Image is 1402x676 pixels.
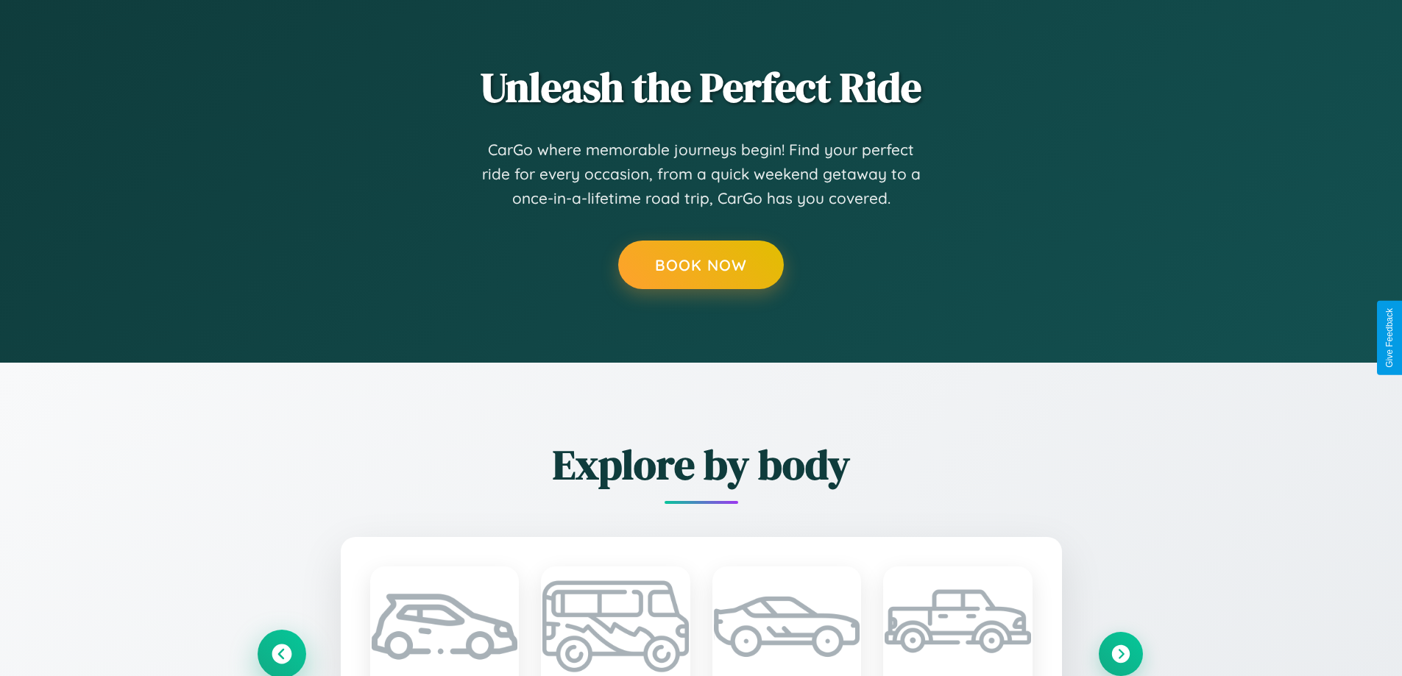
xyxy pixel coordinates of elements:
h2: Unleash the Perfect Ride [260,59,1143,115]
button: Book Now [618,241,784,289]
p: CarGo where memorable journeys begin! Find your perfect ride for every occasion, from a quick wee... [481,138,922,211]
h2: Explore by body [260,436,1143,493]
div: Give Feedback [1384,308,1395,368]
